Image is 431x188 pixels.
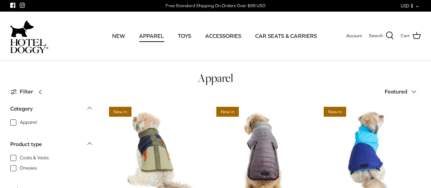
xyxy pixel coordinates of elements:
[133,24,170,47] a: APPAREL
[20,119,37,126] span: Apparel
[216,107,239,117] span: New in
[10,39,48,53] img: hoteldoggycom
[401,31,421,40] a: Cart
[166,3,265,9] div: Free Standard Shipping On Orders Over $99 USD
[385,84,421,99] button: Featured
[172,24,197,47] a: TOYS
[401,32,410,40] span: Cart
[369,31,394,40] a: Search
[346,33,362,38] span: Account
[101,24,328,47] div: Primary navigation
[10,103,92,119] a: Category
[199,24,247,47] a: ACCESSORIES
[324,107,346,117] span: New in
[385,88,407,95] span: Featured
[10,140,42,149] div: Product type
[10,104,33,113] div: Category
[106,24,131,47] a: NEW
[10,139,92,154] a: Product type
[20,3,25,8] a: Instagram
[20,87,33,96] span: Filter
[109,107,132,117] span: New in
[10,18,48,53] a: hoteldoggycom
[20,165,37,172] span: Onesies
[10,84,47,100] a: Filter
[20,155,49,161] span: Coats & Vests
[10,18,34,39] img: dog-icon.svg
[166,1,265,11] a: Free Standard Shipping On Orders Over $99 USD
[10,3,15,8] a: Facebook
[10,71,421,85] h1: Apparel
[369,32,383,40] span: Search
[249,24,323,47] a: CAR SEATS & CARRIERS
[346,32,362,40] a: Account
